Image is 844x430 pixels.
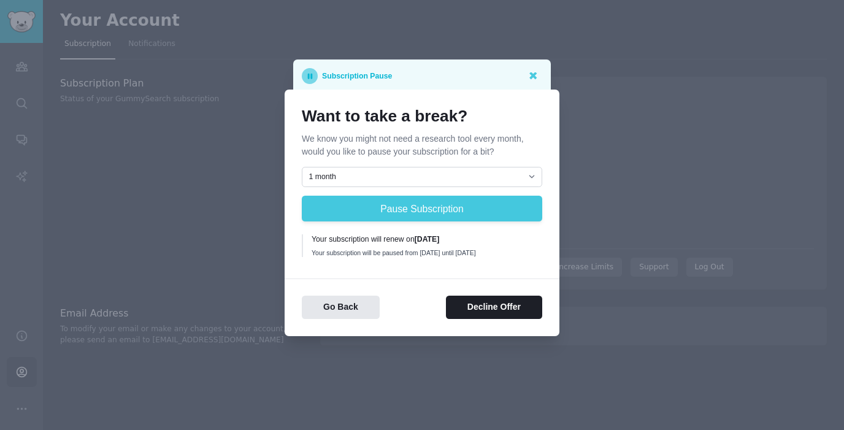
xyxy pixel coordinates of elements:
[312,234,534,245] div: Your subscription will renew on
[302,196,542,221] button: Pause Subscription
[446,296,542,320] button: Decline Offer
[302,107,542,126] h1: Want to take a break?
[415,235,440,244] b: [DATE]
[322,68,392,84] p: Subscription Pause
[302,296,380,320] button: Go Back
[312,248,534,257] div: Your subscription will be paused from [DATE] until [DATE]
[302,132,542,158] p: We know you might not need a research tool every month, would you like to pause your subscription...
